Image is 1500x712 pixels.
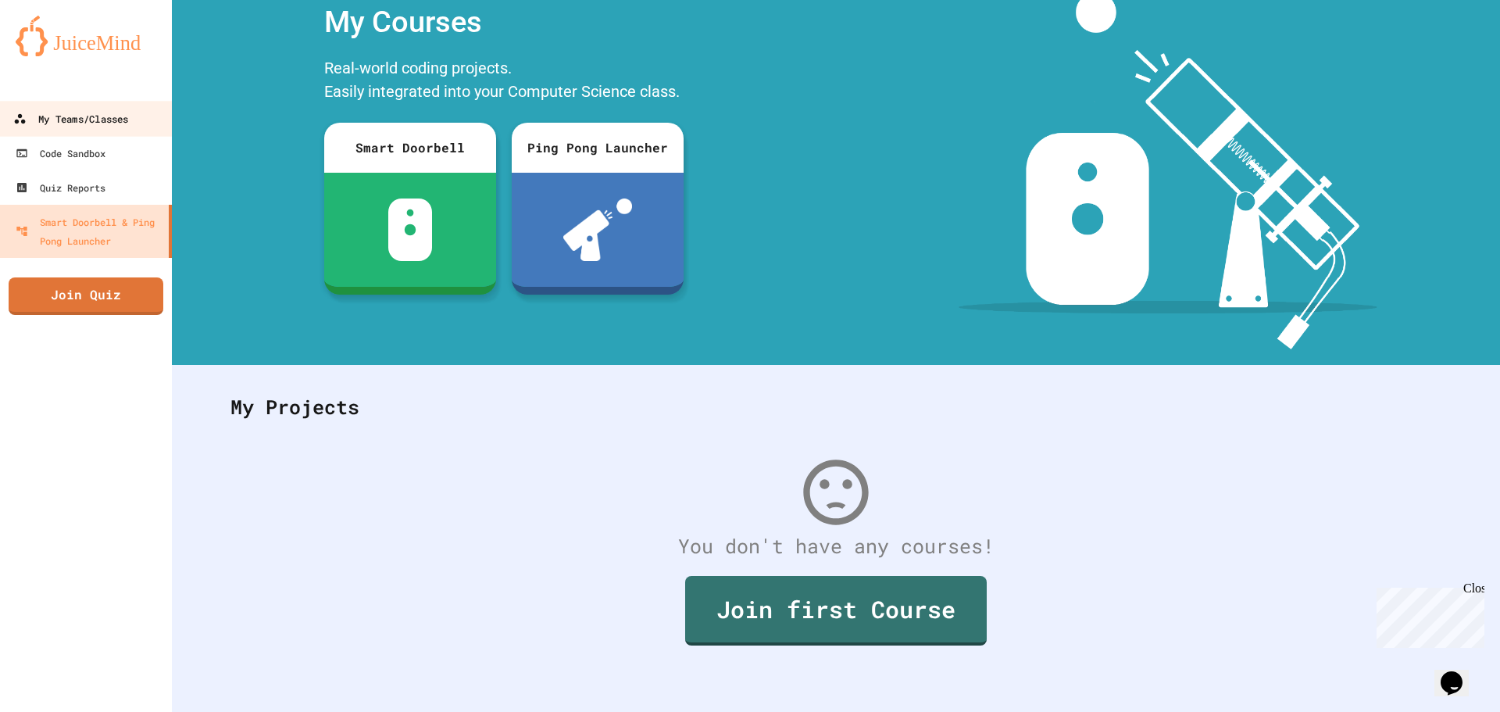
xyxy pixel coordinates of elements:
a: Join first Course [685,576,987,646]
iframe: chat widget [1370,581,1484,648]
div: Real-world coding projects. Easily integrated into your Computer Science class. [316,52,691,111]
div: Smart Doorbell [324,123,496,173]
img: sdb-white.svg [388,199,433,261]
iframe: chat widget [1434,649,1484,696]
div: Ping Pong Launcher [512,123,684,173]
div: Code Sandbox [16,144,105,163]
div: Quiz Reports [16,178,105,197]
a: Join Quiz [9,277,163,315]
img: logo-orange.svg [16,16,156,56]
div: Smart Doorbell & Ping Pong Launcher [16,213,162,250]
div: My Teams/Classes [13,109,128,129]
div: Chat with us now!Close [6,6,108,99]
div: You don't have any courses! [215,531,1457,561]
img: ppl-with-ball.png [563,199,633,261]
div: My Projects [215,377,1457,438]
